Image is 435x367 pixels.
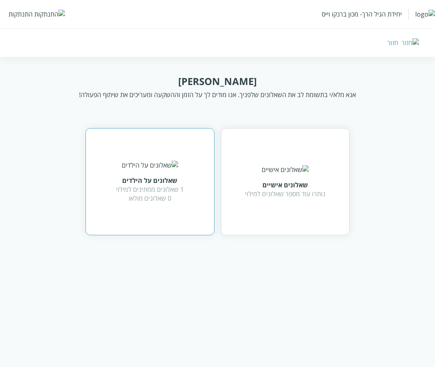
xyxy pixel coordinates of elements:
img: התנתקות [34,10,65,19]
img: חזור [402,38,419,47]
div: נותרו עוד מספר שאלונים למילוי [245,189,325,198]
div: 1 שאלונים ממתינים למילוי 0 שאלונים מולאו [116,185,184,203]
div: יחידת הגיל הרך- מכון ברנקו וייס [322,10,402,19]
img: שאלונים אישיים [262,165,309,174]
div: [PERSON_NAME] [178,75,257,88]
div: התנתקות [8,10,33,19]
img: שאלונים על הילדים [122,161,178,170]
div: חזור [387,38,398,47]
div: שאלונים אישיים [245,180,325,189]
div: אנא מלא/י בתשומת לב את השאלונים שלפניך. אנו מודים לך על הזמן וההשקעה ומעריכים את שיתוף הפעולה! [79,90,356,99]
img: logo [415,10,435,19]
div: שאלונים על הילדים [116,176,184,185]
